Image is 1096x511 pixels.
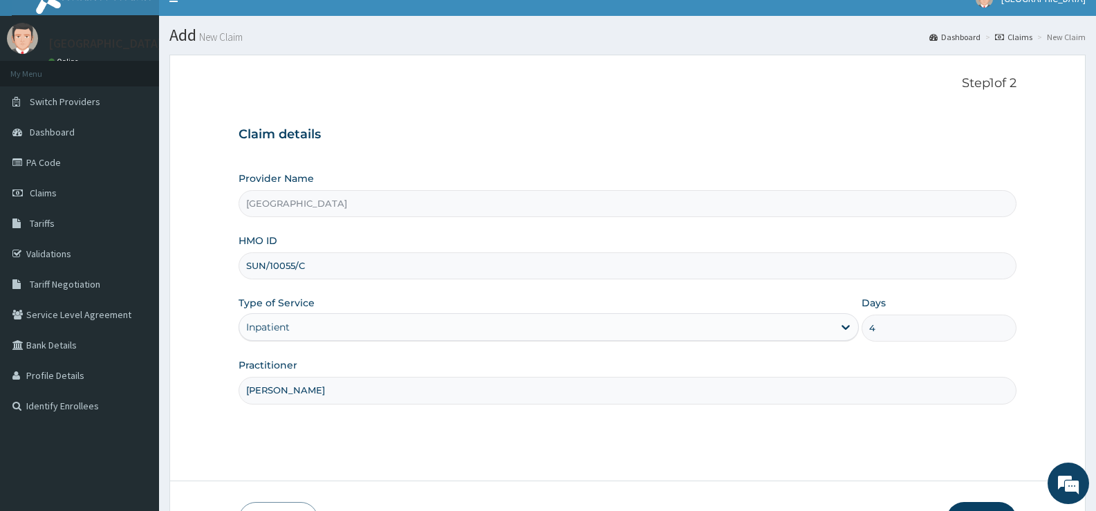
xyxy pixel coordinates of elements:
[48,57,82,66] a: Online
[1034,31,1086,43] li: New Claim
[239,127,1016,142] h3: Claim details
[239,377,1016,404] input: Enter Name
[30,187,57,199] span: Claims
[239,252,1016,279] input: Enter HMO ID
[239,358,297,372] label: Practitioner
[30,95,100,108] span: Switch Providers
[169,26,1086,44] h1: Add
[48,37,162,50] p: [GEOGRAPHIC_DATA]
[30,278,100,290] span: Tariff Negotiation
[929,31,981,43] a: Dashboard
[239,76,1016,91] p: Step 1 of 2
[72,77,232,95] div: Chat with us now
[239,296,315,310] label: Type of Service
[239,234,277,248] label: HMO ID
[7,23,38,54] img: User Image
[80,162,191,301] span: We're online!
[196,32,243,42] small: New Claim
[7,353,263,402] textarea: Type your message and hit 'Enter'
[30,217,55,230] span: Tariffs
[862,296,886,310] label: Days
[30,126,75,138] span: Dashboard
[246,320,290,334] div: Inpatient
[995,31,1032,43] a: Claims
[26,69,56,104] img: d_794563401_company_1708531726252_794563401
[227,7,260,40] div: Minimize live chat window
[239,171,314,185] label: Provider Name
